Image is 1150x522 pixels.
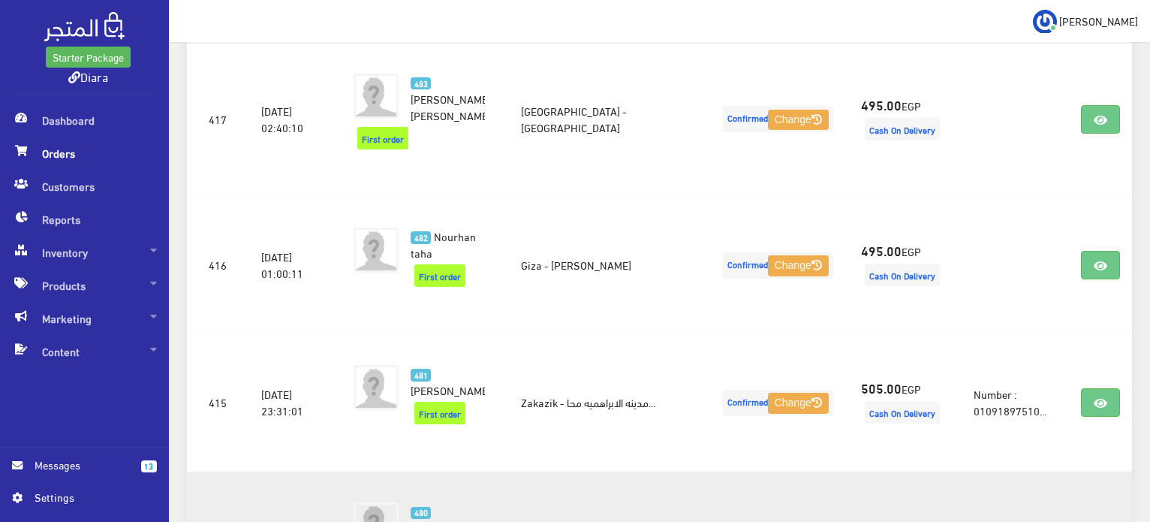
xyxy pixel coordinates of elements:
span: 480 [411,507,431,520]
a: 481 [PERSON_NAME] [411,365,485,398]
span: Messages [35,457,129,473]
span: Products [12,269,157,302]
span: Dashboard [12,104,157,137]
span: Marketing [12,302,157,335]
span: Customers [12,170,157,203]
td: 417 [187,42,249,197]
td: [DATE] 23:31:01 [249,334,330,472]
span: Content [12,335,157,368]
span: 481 [411,369,431,382]
td: EGP [849,196,962,333]
a: Starter Package [46,47,131,68]
img: avatar.png [354,228,399,273]
span: Reports [12,203,157,236]
td: EGP [849,334,962,472]
a: 483 [PERSON_NAME] [PERSON_NAME] [411,74,485,123]
td: EGP [849,42,962,197]
button: Change [768,110,829,131]
span: Confirmed [723,106,833,132]
img: avatar.png [354,74,399,119]
img: ... [1033,10,1057,34]
td: [GEOGRAPHIC_DATA] - [GEOGRAPHIC_DATA] [509,42,707,197]
span: Confirmed [723,252,833,279]
a: 13 Messages [12,457,157,489]
span: Orders [12,137,157,170]
a: ... [PERSON_NAME] [1033,9,1138,33]
span: Cash On Delivery [865,264,940,286]
td: 415 [187,334,249,472]
button: Change [768,393,829,414]
td: 416 [187,196,249,333]
button: Change [768,255,829,276]
a: 482 Nourhan taha [411,228,485,261]
span: [PERSON_NAME] [1059,11,1138,30]
span: First order [414,402,465,424]
span: [PERSON_NAME] [411,379,491,400]
a: Settings [12,489,157,513]
span: 483 [411,77,431,90]
span: [PERSON_NAME] [PERSON_NAME] [411,88,491,125]
strong: 495.00 [861,95,902,114]
span: First order [357,127,408,149]
td: Zakazik - مدينه الابراهميه محا... [509,334,707,472]
span: 482 [411,231,431,244]
span: Nourhan taha [411,225,476,263]
span: Confirmed [723,390,833,416]
td: [DATE] 02:40:10 [249,42,330,197]
img: avatar.png [354,365,399,410]
td: [DATE] 01:00:11 [249,196,330,333]
td: Giza - [PERSON_NAME] [509,196,707,333]
a: Diara [68,65,108,87]
span: Cash On Delivery [865,118,940,140]
td: Number : 01091897510... [962,334,1069,472]
span: Settings [35,489,144,505]
span: 13 [141,460,157,472]
span: First order [414,264,465,287]
span: Inventory [12,236,157,269]
span: Cash On Delivery [865,401,940,424]
strong: 495.00 [861,240,902,260]
img: . [44,12,125,41]
strong: 505.00 [861,378,902,397]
